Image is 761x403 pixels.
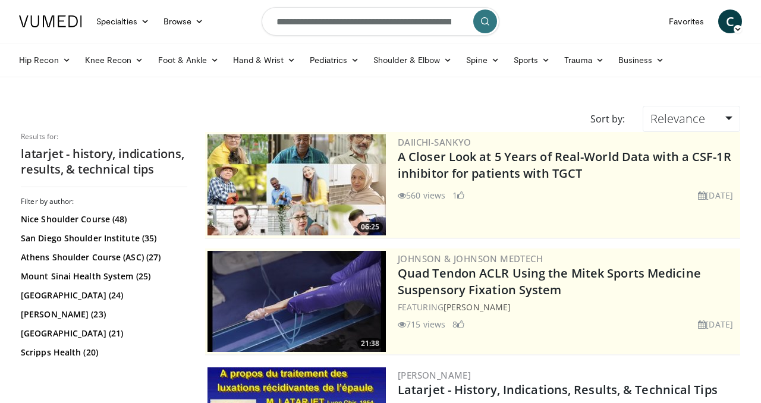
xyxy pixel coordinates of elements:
a: Specialties [89,10,156,33]
a: Daiichi-Sankyo [398,136,471,148]
a: Favorites [662,10,711,33]
a: Johnson & Johnson MedTech [398,253,543,265]
a: [PERSON_NAME] [398,369,471,381]
img: b78fd9da-dc16-4fd1-a89d-538d899827f1.300x170_q85_crop-smart_upscale.jpg [207,251,386,352]
a: A Closer Look at 5 Years of Real-World Data with a CSF-1R inhibitor for patients with TGCT [398,149,731,181]
li: [DATE] [698,189,733,201]
li: 715 views [398,318,445,330]
a: San Diego Shoulder Institute (35) [21,232,184,244]
a: Knee Recon [78,48,151,72]
a: Pediatrics [303,48,366,72]
a: Shoulder & Elbow [366,48,459,72]
a: Trauma [557,48,611,72]
div: Sort by: [581,106,634,132]
a: Latarjet - History, Indications, Results, & Technical Tips [398,382,718,398]
a: Relevance [643,106,740,132]
span: 21:38 [357,338,383,349]
a: Business [611,48,672,72]
a: C [718,10,742,33]
li: 560 views [398,189,445,201]
a: Mount Sinai Health System (25) [21,270,184,282]
span: Relevance [650,111,705,127]
span: 06:25 [357,222,383,232]
a: 06:25 [207,134,386,235]
a: [GEOGRAPHIC_DATA] (24) [21,289,184,301]
a: [PERSON_NAME] [444,301,511,313]
a: Browse [156,10,211,33]
li: 8 [452,318,464,330]
p: Results for: [21,132,187,141]
a: Athens Shoulder Course (ASC) (27) [21,251,184,263]
a: Quad Tendon ACLR Using the Mitek Sports Medicine Suspensory Fixation System [398,265,701,298]
li: 1 [452,189,464,201]
a: Spine [459,48,506,72]
div: FEATURING [398,301,738,313]
h3: Filter by author: [21,197,187,206]
h2: latarjet - history, indications, results, & technical tips [21,146,187,177]
a: Foot & Ankle [151,48,227,72]
a: Hip Recon [12,48,78,72]
img: 93c22cae-14d1-47f0-9e4a-a244e824b022.png.300x170_q85_crop-smart_upscale.jpg [207,134,386,235]
a: [GEOGRAPHIC_DATA] (21) [21,328,184,339]
li: [DATE] [698,318,733,330]
a: Hand & Wrist [226,48,303,72]
a: [PERSON_NAME] (23) [21,308,184,320]
a: Sports [507,48,558,72]
a: Nice Shoulder Course (48) [21,213,184,225]
input: Search topics, interventions [262,7,499,36]
img: VuMedi Logo [19,15,82,27]
a: 21:38 [207,251,386,352]
a: Scripps Health (20) [21,347,184,358]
